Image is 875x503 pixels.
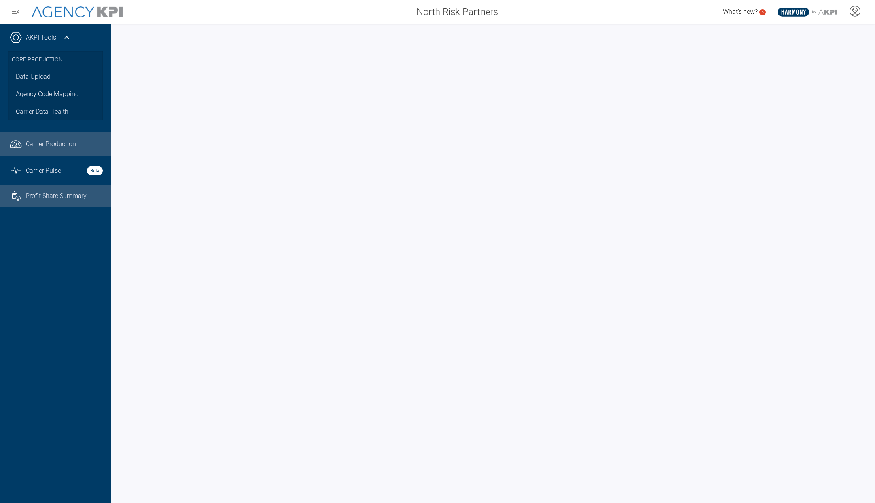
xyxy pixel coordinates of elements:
[16,107,68,116] span: Carrier Data Health
[26,33,56,42] a: AKPI Tools
[32,6,123,18] img: AgencyKPI
[761,10,764,14] text: 5
[759,9,766,15] a: 5
[87,166,103,175] strong: Beta
[8,103,103,120] a: Carrier Data Health
[723,8,758,15] span: What's new?
[12,51,99,68] h3: Core Production
[26,139,76,149] span: Carrier Production
[26,166,61,175] span: Carrier Pulse
[8,68,103,86] a: Data Upload
[8,86,103,103] a: Agency Code Mapping
[417,5,498,19] span: North Risk Partners
[26,191,87,201] span: Profit Share Summary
